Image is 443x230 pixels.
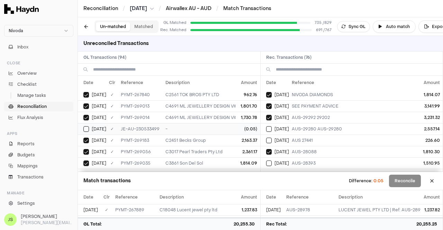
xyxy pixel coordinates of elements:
td: ✓ [106,100,118,112]
th: Amount [418,76,443,90]
span: Overview [17,70,37,76]
span: GL Total: [83,221,102,227]
button: Select reconciliation transaction 51931 [266,92,272,98]
td: ✓ [106,146,118,157]
td: JE-AU-230533499 [118,123,163,135]
button: Nivoda [4,25,73,37]
td: PYMT-267840 [118,89,163,100]
span: [DATE] [92,138,106,143]
span: Transactions [17,174,44,180]
button: Select reconciliation transaction 52009 [266,149,272,155]
td: 1,730.78 [236,112,260,123]
td: 1,237.83 [238,204,260,215]
td: C2451 Becks Group [163,135,332,146]
a: Checklist [4,80,73,89]
span: [DATE] [266,207,281,213]
span: Budgets [17,152,35,158]
span: 691 / 767 [316,27,332,33]
th: Amount [420,190,443,204]
span: [DATE] [130,5,147,12]
th: Reference [118,76,163,90]
td: 2,557.14 [418,123,443,135]
span: Checklist [17,81,37,88]
td: 1,801.70 [236,100,260,112]
img: Haydn Logo [4,4,39,14]
button: Select GL transaction 8301815 [83,149,89,155]
td: 2,163.37 [236,135,260,146]
span: [DATE] [274,149,289,155]
span: [DATE] [92,92,106,98]
a: Mappings [4,161,73,171]
span: [DATE] [92,126,106,132]
a: Airwallex AU - AUD [166,5,211,12]
td: PYMT-269013 [118,100,163,112]
td: PYMT-269183 [118,135,163,146]
td: C2561 TOK BROS PTY LTD [163,89,332,100]
span: 20,255.25 [416,221,437,227]
button: [DATE] [130,5,154,12]
button: Select reconciliation transaction 51977 [266,115,272,120]
td: ✓ [106,135,118,146]
a: Manage tasks [4,91,73,100]
td: JE-AU-230533516 [118,169,163,180]
td: ✓ [106,123,118,135]
span: Inbox [17,44,28,50]
div: Rec. Matched [159,27,186,33]
td: 1,814.09 [236,157,260,169]
span: Reports [17,141,35,147]
td: 1,510.95 [418,157,443,169]
span: [DATE] [274,115,289,120]
th: Date [261,76,289,90]
span: [DATE] [274,92,289,98]
td: 962.76 [238,215,260,227]
td: PYMT-267840 [112,215,157,227]
td: C2561 TOK BROS PTY LTD [157,215,253,227]
td: ✓ [106,112,118,123]
span: Mappings [17,163,38,169]
th: Date [78,76,106,90]
a: Flux Analysis [4,113,73,122]
td: C4691 ML JEWELLERY DESIGN VIC PTY LTD [163,112,332,123]
span: 20,255.30 [234,221,255,227]
td: ✓ [106,169,118,180]
th: Amount [236,76,260,90]
button: Select GL transaction 8301791 [83,103,89,109]
td: (0.05) [236,123,260,135]
td: NIV INV AUS 28872 [283,215,336,227]
th: Description [163,76,332,90]
td: PYMT-269056 [118,146,163,157]
td: AUS-28978 [283,204,336,215]
h2: GL Transactions ( 94 ) [78,52,260,63]
button: Select GL transaction 8301792 [83,115,89,120]
a: Transactions [4,172,73,182]
span: [DATE] [92,160,106,166]
span: [DATE] [274,103,289,109]
button: Select reconciliation transaction 52004 [266,160,272,166]
a: Budgets [4,150,73,160]
h2: Rec. Transactions ( 76 ) [261,52,443,63]
td: ✓ [106,157,118,169]
th: Date [261,190,283,204]
a: Match Transactions [223,5,271,12]
button: Sync GL [337,21,370,32]
th: Clr [106,76,118,90]
div: Close [4,57,73,68]
p: [PERSON_NAME][EMAIL_ADDRESS][DOMAIN_NAME] [21,220,73,226]
a: Overview [4,68,73,78]
td: 3,231.32 [418,112,443,123]
a: Settings [4,199,73,208]
th: Clr [101,190,112,204]
a: Reports [4,139,73,149]
td: 1,237.82 [420,204,443,215]
button: Select GL transaction 8301771 [83,92,89,98]
td: 2,361.17 [236,146,260,157]
td: 3,141.99 [418,100,443,112]
h3: [PERSON_NAME] [21,213,73,220]
span: 735 / 829 [315,20,332,26]
td: - [163,123,332,135]
button: Select GL transaction 8301759 [83,126,89,132]
span: 0.05 [373,178,383,184]
button: Select reconciliation transaction 51975 [266,126,272,132]
span: JS [4,213,17,226]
